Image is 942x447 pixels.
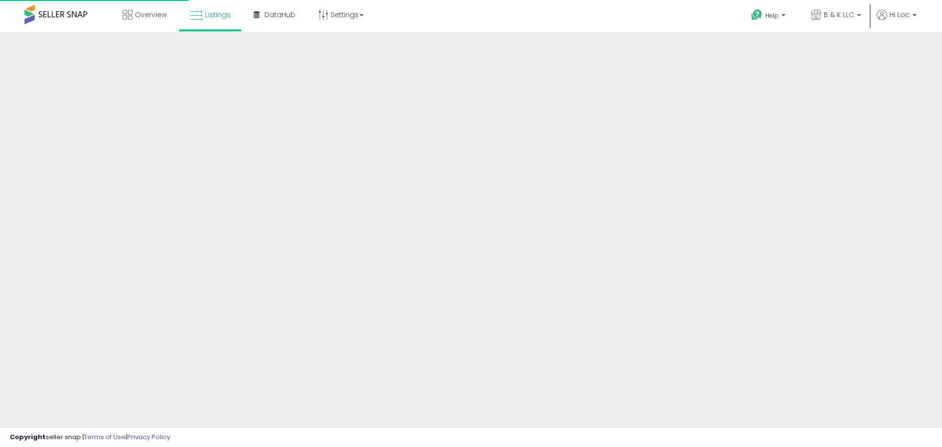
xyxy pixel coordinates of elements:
[135,10,167,20] span: Overview
[824,10,854,20] span: B & K LLC
[765,11,779,20] span: Help
[743,1,795,32] a: Help
[127,432,170,442] a: Privacy Policy
[877,10,916,32] a: Hi Loc
[10,432,46,442] strong: Copyright
[10,433,170,442] div: seller snap | |
[205,10,231,20] span: Listings
[264,10,295,20] span: DataHub
[890,10,910,20] span: Hi Loc
[84,432,126,442] a: Terms of Use
[751,9,763,21] i: Get Help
